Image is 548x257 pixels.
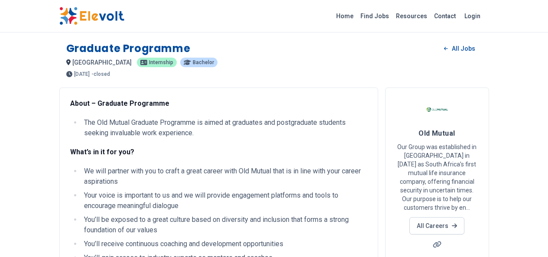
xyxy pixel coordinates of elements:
[81,166,367,187] li: We will partner with you to craft a great career with Old Mutual that is in line with your career...
[409,217,464,234] a: All Careers
[333,9,357,23] a: Home
[81,190,367,211] li: Your voice is important to us and we will provide engagement platforms and tools to encourage mea...
[66,42,191,55] h1: Graduate Programme
[59,7,124,25] img: Elevolt
[81,239,367,249] li: You’ll receive continuous coaching and development opportunities
[70,99,169,107] strong: About – Graduate Programme
[193,60,214,65] span: bachelor
[72,59,132,66] span: [GEOGRAPHIC_DATA]
[426,98,448,120] img: Old Mutual
[74,72,90,77] span: [DATE]
[91,72,110,77] p: - closed
[459,7,486,25] a: Login
[81,117,367,138] li: The Old Mutual Graduate Programme is aimed at graduates and postgraduate students seeking invalua...
[70,148,134,156] strong: What’s in it for you?
[357,9,392,23] a: Find Jobs
[437,42,482,55] a: All Jobs
[418,129,455,137] span: Old Mutual
[431,9,459,23] a: Contact
[81,215,367,235] li: You’ll be exposed to a great culture based on diversity and inclusion that forms a strong foundat...
[396,143,478,212] p: Our Group was established in [GEOGRAPHIC_DATA] in [DATE] as South Africa’s first mutual life insu...
[392,9,431,23] a: Resources
[149,60,173,65] span: internship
